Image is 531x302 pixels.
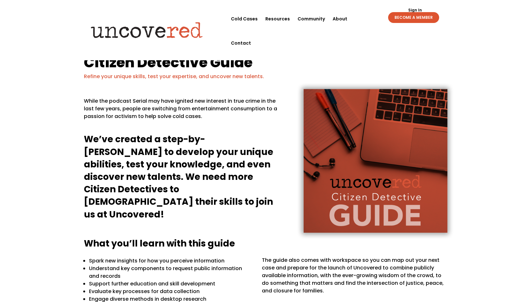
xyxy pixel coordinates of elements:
[265,7,290,31] a: Resources
[84,97,281,125] p: While the podcast Serial may have ignited new interest in true crime in the last few years, peopl...
[89,265,253,280] p: Understand key components to request public information and records
[84,237,447,253] h4: What you’ll learn with this guide
[85,18,208,42] img: Uncovered logo
[388,12,439,23] a: BECOME A MEMBER
[231,31,251,55] a: Contact
[84,73,447,80] p: Refine your unique skills, test your expertise, and uncover new talents.
[298,7,325,31] a: Community
[89,257,253,265] p: Spark new insights for how you perceive information
[89,280,253,288] p: Support further education and skill development
[89,288,253,295] p: Evaluate key processes for data collection
[84,55,447,73] h1: Citizen Detective Guide
[405,8,425,12] a: Sign In
[284,72,465,249] img: cdg-cover
[262,256,444,294] span: The guide also comes with workspace so you can map out your next case and prepare for the launch ...
[231,7,258,31] a: Cold Cases
[84,133,281,224] h4: We’ve created a step-by-[PERSON_NAME] to develop your unique abilities, test your knowledge, and ...
[333,7,347,31] a: About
